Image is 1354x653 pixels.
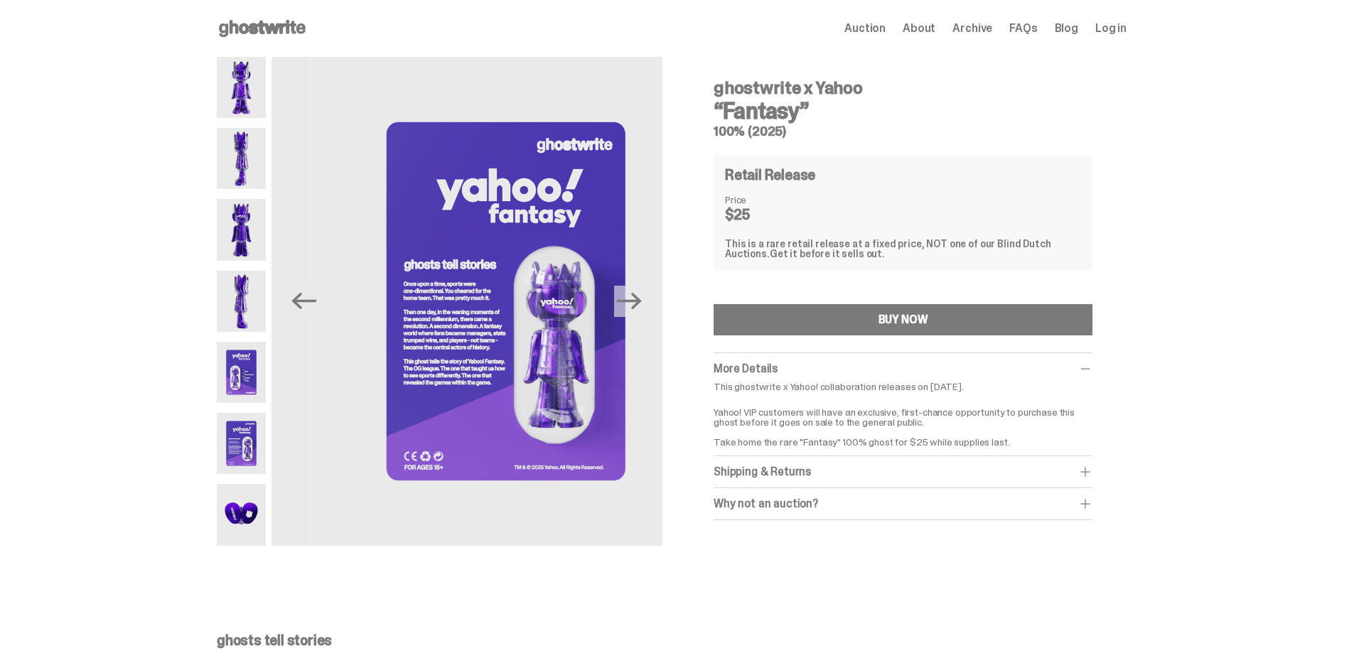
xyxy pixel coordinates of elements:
button: Next [614,286,645,317]
dt: Price [725,195,796,205]
img: Yahoo-HG---2.png [217,128,266,189]
a: Blog [1055,23,1078,34]
span: More Details [714,361,778,376]
img: Yahoo-HG---4.png [217,271,266,332]
h4: Retail Release [725,168,815,182]
p: ghosts tell stories [217,633,1127,647]
div: Shipping & Returns [714,465,1092,479]
span: Get it before it sells out. [770,247,885,260]
p: Yahoo! VIP customers will have an exclusive, first-chance opportunity to purchase this ghost befo... [714,397,1092,447]
div: This is a rare retail release at a fixed price, NOT one of our Blind Dutch Auctions. [725,239,1081,259]
div: Why not an auction? [714,497,1092,511]
p: This ghostwrite x Yahoo! collaboration releases on [DATE]. [714,382,1092,392]
img: Yahoo-HG---3.png [217,199,266,260]
img: Yahoo-HG---6.png [217,413,266,474]
h3: “Fantasy” [714,99,1092,122]
dd: $25 [725,207,796,222]
button: Previous [289,286,320,317]
h4: ghostwrite x Yahoo [714,80,1092,97]
div: BUY NOW [879,314,928,325]
img: Yahoo-HG---6.png [311,57,702,546]
a: About [903,23,935,34]
img: Yahoo-HG---1.png [217,57,266,118]
a: Archive [952,23,992,34]
button: BUY NOW [714,304,1092,335]
a: FAQs [1009,23,1037,34]
a: Log in [1095,23,1127,34]
img: Yahoo-HG---5.png [217,342,266,403]
img: Yahoo-HG---7.png [217,484,266,545]
h5: 100% (2025) [714,125,1092,138]
a: Auction [844,23,886,34]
